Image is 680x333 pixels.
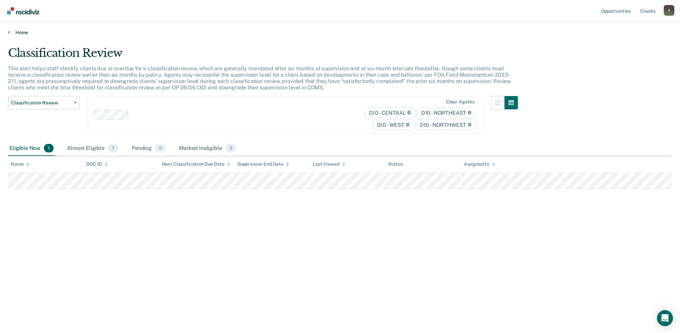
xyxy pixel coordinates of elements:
[178,141,238,156] div: Marked Ineligible3
[44,144,54,153] span: 1
[664,5,675,16] div: R
[86,161,108,167] div: DOC ID
[416,119,476,130] span: D10 - NORTHWEST
[313,161,346,167] div: Last Viewed
[657,310,673,326] div: Open Intercom Messenger
[7,7,39,14] img: Recidiviz
[108,144,118,153] span: 7
[226,144,236,153] span: 3
[417,107,476,118] span: D10 - NORTHEAST
[8,141,55,156] div: Eligible Now1
[8,65,511,91] p: This alert helps staff identify clients due or overdue for a classification review, which are gen...
[237,161,289,167] div: Supervision End Date
[11,161,29,167] div: Name
[11,100,71,106] span: Classification Review
[8,46,518,65] div: Classification Review
[66,141,120,156] div: Almost Eligible7
[464,161,495,167] div: Assigned to
[664,5,675,16] button: Profile dropdown button
[162,161,231,167] div: Next Classification Due Date
[373,119,414,130] span: D10 - WEST
[155,144,166,153] span: 0
[446,99,475,105] div: Clear agents
[130,141,167,156] div: Pending0
[388,161,403,167] div: Status
[8,29,672,35] a: Home
[8,96,80,109] button: Classification Review
[365,107,416,118] span: D10 - CENTRAL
